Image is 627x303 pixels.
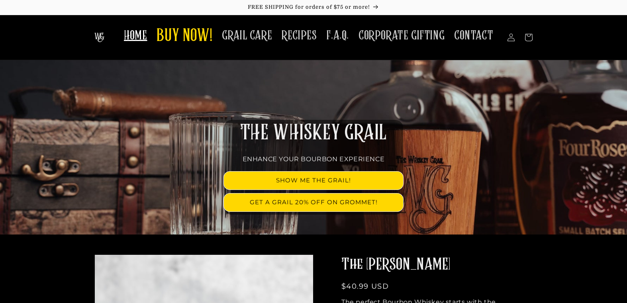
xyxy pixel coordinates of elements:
[124,28,147,43] span: HOME
[359,28,445,43] span: CORPORATE GIFTING
[224,194,403,211] a: GET A GRAIL 20% OFF ON GROMMET!
[454,28,493,43] span: CONTACT
[449,23,498,48] a: CONTACT
[326,28,349,43] span: F.A.Q.
[94,33,104,42] img: The Whiskey Grail
[152,21,217,52] a: BUY NOW!
[341,282,389,291] span: $40.99 USD
[8,4,619,11] p: FREE SHIPPING for orders of $75 or more!
[157,25,212,47] span: BUY NOW!
[217,23,277,48] a: GRAIL CARE
[321,23,354,48] a: F.A.Q.
[277,23,321,48] a: RECIPES
[119,23,152,48] a: HOME
[243,155,385,163] span: ENHANCE YOUR BOURBON EXPERIENCE
[282,28,317,43] span: RECIPES
[222,28,272,43] span: GRAIL CARE
[240,123,387,143] span: THE WHISKEY GRAIL
[224,172,403,190] a: SHOW ME THE GRAIL!
[354,23,449,48] a: CORPORATE GIFTING
[341,254,505,275] h2: The [PERSON_NAME]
